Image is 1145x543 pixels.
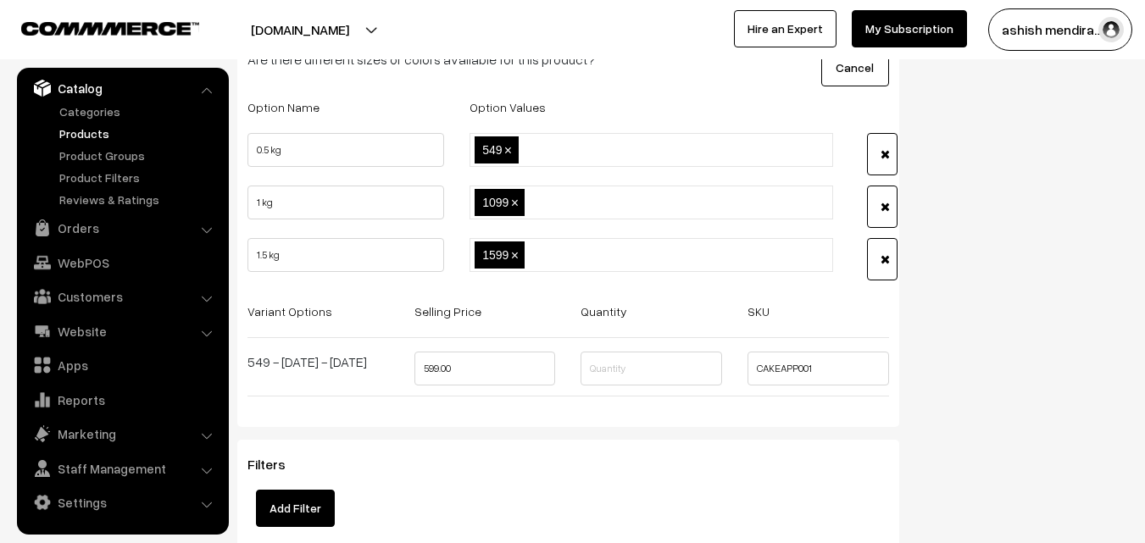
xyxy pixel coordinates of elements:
img: COMMMERCE [21,22,199,35]
a: Product Groups [55,147,223,164]
p: Are there different sizes or colors available for this product? [247,49,666,69]
label: Option Name [247,98,320,116]
button: ashish mendira… [988,8,1132,51]
a: Apps [21,350,223,380]
label: Selling Price [414,302,481,320]
a: My Subscription [852,10,967,47]
img: user [1098,17,1124,42]
a: Website [21,316,223,346]
a: Hire an Expert [734,10,837,47]
label: Variant Options [247,302,332,320]
button: Add Filter [256,490,335,527]
a: Staff Management [21,453,223,484]
a: Reports [21,385,223,415]
button: Cancel [821,49,889,86]
div: 549 - [DATE] - [DATE] [247,352,389,372]
span: Filters [247,456,306,473]
a: Settings [21,487,223,518]
input: SKU [748,352,889,385]
span: × [511,248,519,263]
a: Categories [55,103,223,120]
a: Product Filters [55,169,223,186]
span: 1099 [482,196,509,209]
span: 1599 [482,248,509,262]
input: Quantity [581,352,722,385]
input: Option Name [247,238,444,272]
a: Customers [21,281,223,312]
a: Marketing [21,418,223,449]
span: × [504,143,512,158]
label: SKU [748,302,770,320]
a: Orders [21,213,223,243]
button: [DOMAIN_NAME] [192,8,409,51]
a: Products [55,125,223,142]
span: 549 [482,143,502,157]
input: Price [414,352,556,385]
a: COMMMERCE [21,17,170,37]
span: × [511,196,519,210]
input: Option Name [247,186,444,219]
input: Option Name [247,133,444,167]
a: Reviews & Ratings [55,191,223,208]
label: Option Values [470,98,546,116]
a: Catalog [21,73,223,103]
label: Quantity [581,302,627,320]
a: WebPOS [21,247,223,278]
